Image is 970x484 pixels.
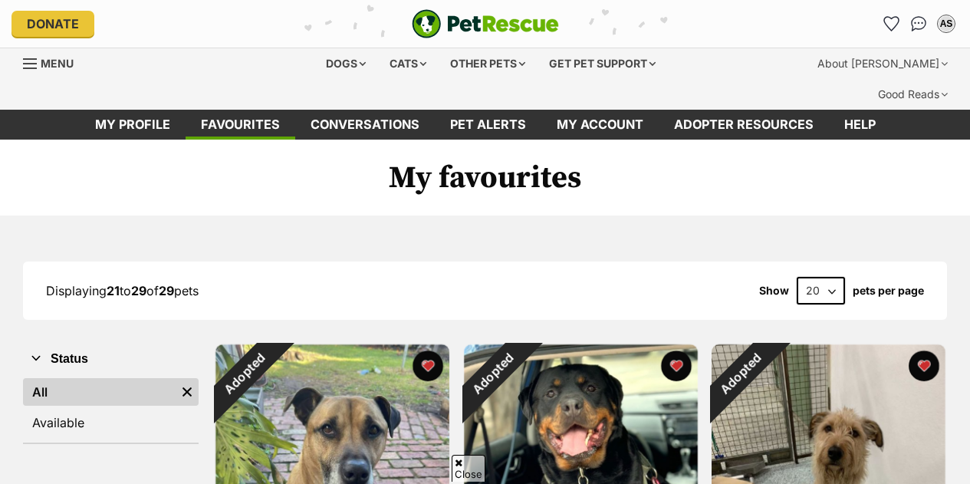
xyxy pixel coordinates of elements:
button: Status [23,349,199,369]
div: About [PERSON_NAME] [807,48,958,79]
a: Remove filter [176,378,199,406]
ul: Account quick links [879,12,958,36]
span: Close [452,455,485,482]
button: My account [934,12,958,36]
a: All [23,378,176,406]
a: Conversations [906,12,931,36]
span: Menu [41,57,74,70]
div: Status [23,375,199,443]
img: chat-41dd97257d64d25036548639549fe6c8038ab92f7586957e7f3b1b290dea8141.svg [911,16,927,31]
div: Adopted [194,323,295,424]
label: pets per page [853,285,924,297]
a: Pet alerts [435,110,541,140]
div: Good Reads [867,79,958,110]
a: Available [23,409,199,436]
div: Get pet support [538,48,666,79]
a: PetRescue [412,9,559,38]
a: My profile [80,110,186,140]
div: Cats [379,48,437,79]
a: Donate [12,11,94,37]
a: Menu [23,48,84,76]
button: favourite [660,351,691,381]
div: Dogs [315,48,376,79]
strong: 29 [159,283,174,298]
div: Adopted [691,323,792,424]
span: Displaying to of pets [46,283,199,298]
a: Favourites [186,110,295,140]
div: AS [939,16,954,31]
strong: 21 [107,283,120,298]
div: Adopted [442,323,544,424]
span: Show [759,285,789,297]
a: Adopter resources [659,110,829,140]
a: My account [541,110,659,140]
strong: 29 [131,283,146,298]
button: favourite [413,351,443,381]
a: Help [829,110,891,140]
a: conversations [295,110,435,140]
img: logo-e224e6f780fb5917bec1dbf3a21bbac754714ae5b6737aabdf751b685950b380.svg [412,9,559,38]
button: favourite [909,351,939,381]
a: Favourites [879,12,903,36]
div: Other pets [439,48,536,79]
